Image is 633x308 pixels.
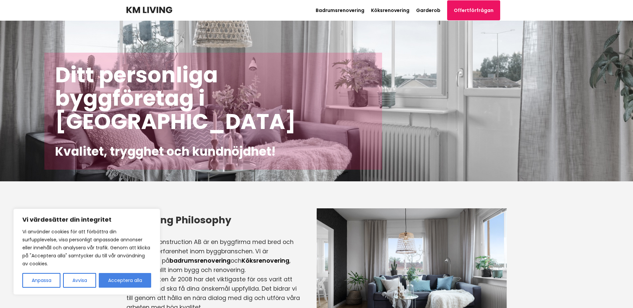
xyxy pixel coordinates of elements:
[55,63,372,133] h1: Ditt personliga byggföretag i [GEOGRAPHIC_DATA]
[99,273,151,288] button: Acceptera alla
[63,273,96,288] button: Avvisa
[447,0,500,20] a: Offertförfrågan
[22,216,151,224] p: Vi värdesätter din integritet
[242,257,289,265] a: Köksrenovering
[126,237,300,275] p: KM Living Construction AB är en byggfirma med bred och mångårig erfarenhet inom byggbranschen. Vi...
[22,228,151,268] p: Vi använder cookies för att förbättra din surfupplevelse, visa personligt anpassade annonser elle...
[371,7,409,14] a: Köksrenovering
[170,257,231,265] a: badrumsrenovering
[22,273,60,288] button: Anpassa
[126,213,300,227] h3: KM Living Philosophy
[316,7,364,14] a: Badrumsrenovering
[126,7,172,13] img: KM Living
[55,144,372,159] h2: Kvalitet, trygghet och kundnöjdhet!
[416,7,440,14] a: Garderob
